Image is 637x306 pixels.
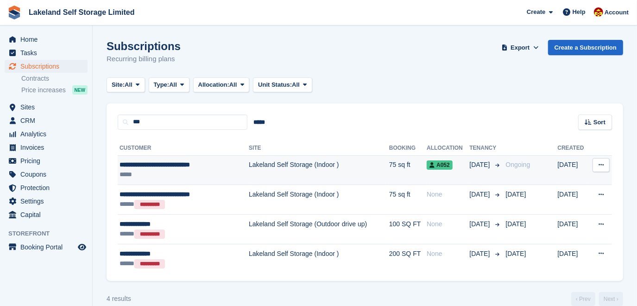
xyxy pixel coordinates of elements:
span: Storefront [8,229,92,238]
span: Help [573,7,586,17]
td: [DATE] [557,185,589,215]
a: menu [5,154,88,167]
a: menu [5,181,88,194]
h1: Subscriptions [107,40,181,52]
th: Customer [118,141,249,156]
td: [DATE] [557,244,589,273]
span: Home [20,33,76,46]
button: Unit Status: All [253,77,312,93]
a: menu [5,60,88,73]
div: None [427,249,469,259]
a: Preview store [76,242,88,253]
td: 75 sq ft [389,155,427,185]
a: menu [5,168,88,181]
span: [DATE] [505,250,526,257]
span: All [229,80,237,89]
th: Allocation [427,141,469,156]
a: Price increases NEW [21,85,88,95]
a: menu [5,241,88,254]
td: Lakeland Self Storage (Indoor ) [249,185,389,215]
a: Create a Subscription [548,40,623,55]
span: Account [605,8,629,17]
span: Sort [593,118,605,127]
a: Previous [571,292,595,306]
span: Type: [154,80,170,89]
a: menu [5,101,88,114]
a: menu [5,127,88,140]
span: Allocation: [198,80,229,89]
span: Pricing [20,154,76,167]
span: Booking Portal [20,241,76,254]
span: Create [527,7,545,17]
div: NEW [72,85,88,95]
td: Lakeland Self Storage (Indoor ) [249,244,389,273]
th: Booking [389,141,427,156]
th: Tenancy [469,141,502,156]
span: [DATE] [505,191,526,198]
span: All [125,80,132,89]
span: Export [511,43,530,52]
div: 4 results [107,294,131,304]
td: [DATE] [557,215,589,244]
span: Settings [20,195,76,208]
td: Lakeland Self Storage (Indoor ) [249,155,389,185]
a: menu [5,208,88,221]
button: Site: All [107,77,145,93]
p: Recurring billing plans [107,54,181,64]
span: CRM [20,114,76,127]
a: Lakeland Self Storage Limited [25,5,139,20]
th: Created [557,141,589,156]
td: Lakeland Self Storage (Outdoor drive up) [249,215,389,244]
img: stora-icon-8386f47178a22dfd0bd8f6a31ec36ba5ce8667c1dd55bd0f319d3a0aa187defe.svg [7,6,21,19]
span: [DATE] [469,160,492,170]
a: Next [599,292,623,306]
span: All [292,80,300,89]
span: Capital [20,208,76,221]
a: menu [5,33,88,46]
button: Type: All [149,77,189,93]
span: A052 [427,160,453,170]
span: Price increases [21,86,66,95]
td: 100 SQ FT [389,215,427,244]
span: Invoices [20,141,76,154]
span: [DATE] [469,219,492,229]
th: Site [249,141,389,156]
a: menu [5,114,88,127]
span: Sites [20,101,76,114]
span: Protection [20,181,76,194]
nav: Page [569,292,625,306]
span: Subscriptions [20,60,76,73]
button: Export [500,40,541,55]
span: [DATE] [469,190,492,199]
img: Diane Carney [594,7,603,17]
div: None [427,219,469,229]
span: [DATE] [505,220,526,228]
span: Analytics [20,127,76,140]
span: All [169,80,177,89]
a: menu [5,195,88,208]
td: 75 sq ft [389,185,427,215]
button: Allocation: All [193,77,250,93]
td: 200 SQ FT [389,244,427,273]
span: Tasks [20,46,76,59]
span: Coupons [20,168,76,181]
span: Ongoing [505,161,530,168]
a: Contracts [21,74,88,83]
a: menu [5,141,88,154]
div: None [427,190,469,199]
span: Unit Status: [258,80,292,89]
span: [DATE] [469,249,492,259]
a: menu [5,46,88,59]
span: Site: [112,80,125,89]
td: [DATE] [557,155,589,185]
